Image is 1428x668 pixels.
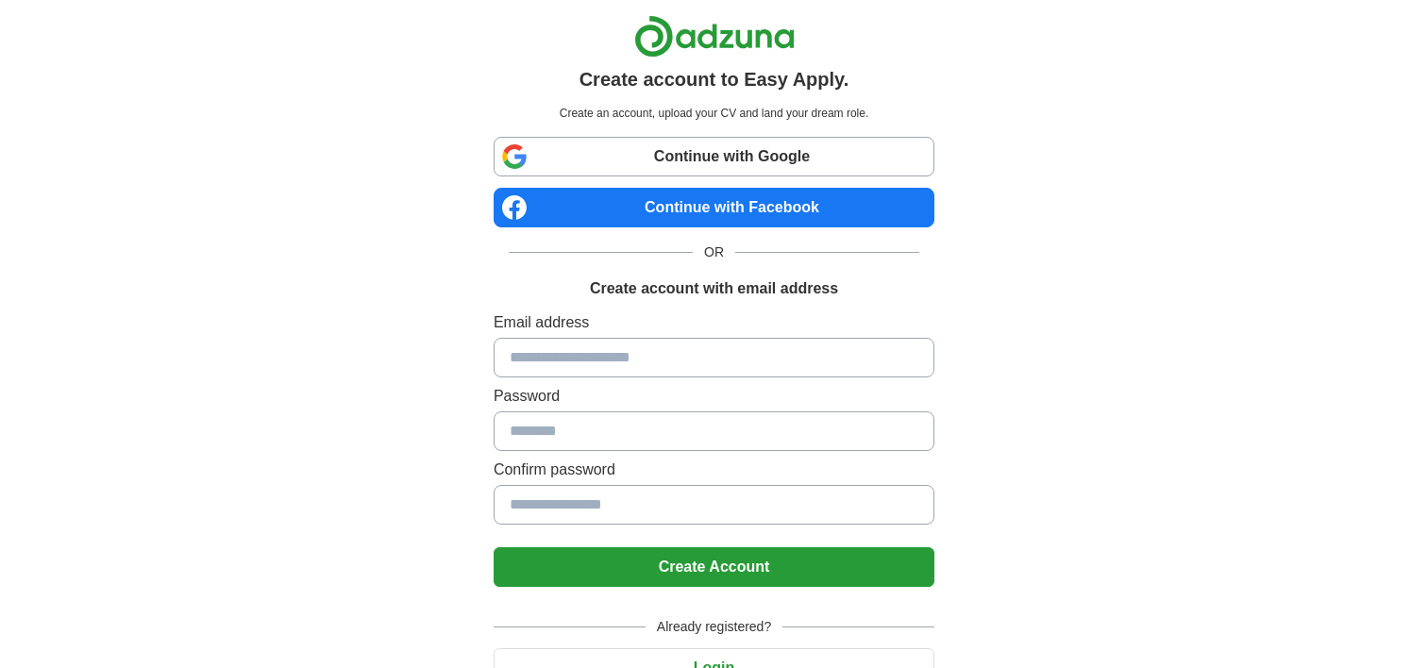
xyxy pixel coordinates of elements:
span: Already registered? [646,617,782,637]
label: Password [494,385,934,408]
a: Continue with Facebook [494,188,934,227]
label: Confirm password [494,459,934,481]
button: Create Account [494,547,934,587]
h1: Create account with email address [590,277,838,300]
label: Email address [494,311,934,334]
img: Adzuna logo [634,15,795,58]
p: Create an account, upload your CV and land your dream role. [497,105,931,122]
span: OR [693,242,735,262]
h1: Create account to Easy Apply. [580,65,849,93]
a: Continue with Google [494,137,934,176]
